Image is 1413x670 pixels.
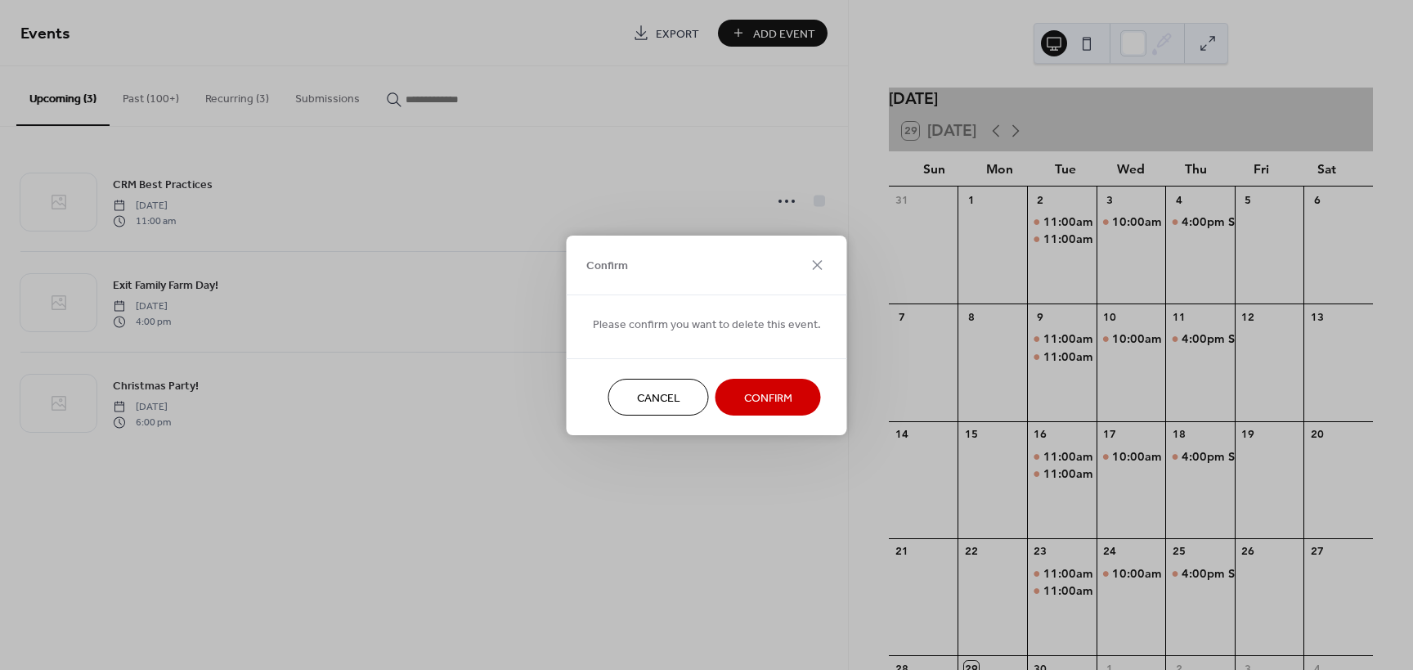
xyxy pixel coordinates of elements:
[608,379,709,416] button: Cancel
[744,389,792,407] span: Confirm
[715,379,821,416] button: Confirm
[593,316,821,333] span: Please confirm you want to delete this event.
[637,389,680,407] span: Cancel
[586,258,628,275] span: Confirm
